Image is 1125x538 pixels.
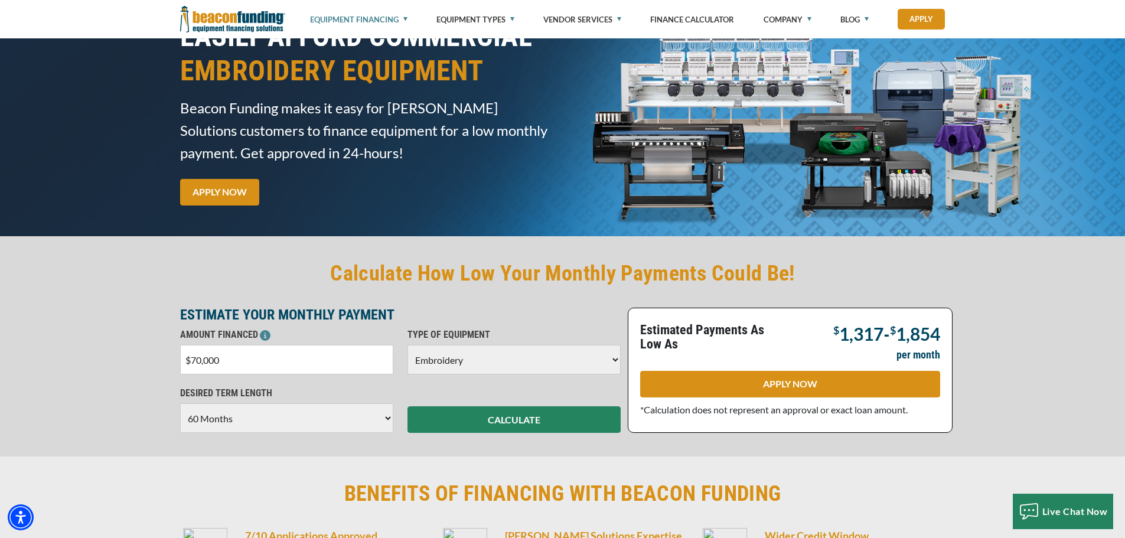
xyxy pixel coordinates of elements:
[833,323,940,342] p: -
[890,324,896,337] span: $
[1042,506,1108,517] span: Live Chat Now
[180,19,556,88] h1: EASILY AFFORD COMMERCIAL
[640,371,940,397] a: APPLY NOW
[180,386,393,400] p: DESIRED TERM LENGTH
[407,406,621,433] button: CALCULATE
[640,323,783,351] p: Estimated Payments As Low As
[180,328,393,342] p: AMOUNT FINANCED
[180,308,621,322] p: ESTIMATE YOUR MONTHLY PAYMENT
[180,480,945,507] h2: BENEFITS OF FINANCING WITH BEACON FUNDING
[407,328,621,342] p: TYPE OF EQUIPMENT
[833,324,839,337] span: $
[896,348,940,362] p: per month
[180,345,393,374] input: $
[180,97,556,164] span: Beacon Funding makes it easy for [PERSON_NAME] Solutions customers to finance equipment for a low...
[180,54,556,88] span: EMBROIDERY EQUIPMENT
[8,504,34,530] div: Accessibility Menu
[1013,494,1114,529] button: Live Chat Now
[896,323,940,344] span: 1,854
[898,9,945,30] a: Apply
[180,260,945,287] h2: Calculate How Low Your Monthly Payments Could Be!
[180,179,259,206] a: APPLY NOW
[839,323,883,344] span: 1,317
[640,404,908,415] span: *Calculation does not represent an approval or exact loan amount.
